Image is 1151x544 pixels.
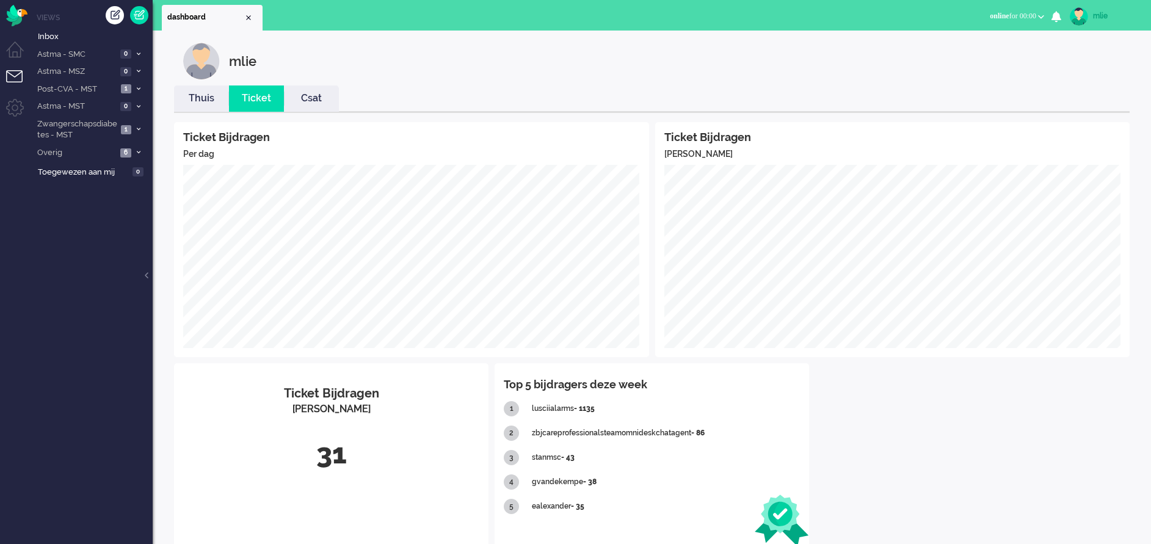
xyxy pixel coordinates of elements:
[162,5,263,31] li: Dashboard
[504,474,519,490] div: 4
[583,477,597,486] b: - 38
[183,402,479,416] div: [PERSON_NAME]
[1067,7,1139,26] a: mlie
[532,470,800,495] div: gvandekempe
[6,42,34,69] li: Dashboard menu
[691,429,705,437] b: - 86
[532,446,800,470] div: stanmsc
[504,426,519,441] div: 2
[532,397,800,421] div: lusciialarms
[284,92,339,106] a: Csat
[35,49,117,60] span: Astma - SMC
[120,49,131,59] span: 0
[504,379,800,391] h4: Top 5 bijdragers deze week
[183,131,640,143] h4: Ticket Bijdragen
[664,150,1121,159] h5: [PERSON_NAME]
[174,85,229,112] li: Thuis
[174,92,229,106] a: Thuis
[6,70,34,98] li: Tickets menu
[571,502,584,510] b: - 35
[982,7,1051,25] button: onlinefor 00:00
[38,167,129,178] span: Toegewezen aan mij
[990,12,1009,20] span: online
[38,31,153,43] span: Inbox
[284,85,339,112] li: Csat
[229,85,284,112] li: Ticket
[120,102,131,111] span: 0
[37,12,153,23] li: Views
[35,118,117,141] span: Zwangerschapsdiabetes - MST
[1093,10,1139,22] div: mlie
[133,167,143,176] span: 0
[121,84,131,93] span: 1
[183,385,479,402] div: Ticket Bijdragen
[130,6,148,24] a: Quick Ticket
[6,8,27,17] a: Omnidesk
[532,495,800,519] div: ealexander
[664,131,1121,143] h4: Ticket Bijdragen
[35,84,117,95] span: Post-CVA - MST
[982,4,1051,31] li: onlinefor 00:00
[504,450,519,465] div: 3
[35,147,117,159] span: Overig
[504,401,519,416] div: 1
[244,13,253,23] div: Close tab
[120,148,131,158] span: 6
[106,6,124,24] div: Creëer ticket
[183,434,479,474] div: 31
[35,29,153,43] a: Inbox
[35,101,117,112] span: Astma - MST
[229,43,256,79] div: mlie
[6,99,34,126] li: Admin menu
[574,404,595,413] b: - 1135
[6,5,27,26] img: flow_omnibird.svg
[35,165,153,178] a: Toegewezen aan mij 0
[183,43,220,79] img: customer.svg
[120,67,131,76] span: 0
[504,499,519,514] div: 5
[167,12,244,23] span: dashboard
[561,453,575,462] b: - 43
[229,92,284,106] a: Ticket
[532,421,800,446] div: zbjcareprofessionalsteamomnideskchatagent
[990,12,1036,20] span: for 00:00
[183,150,640,159] h5: Per dag
[121,125,131,134] span: 1
[1070,7,1088,26] img: avatar
[35,66,117,78] span: Astma - MSZ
